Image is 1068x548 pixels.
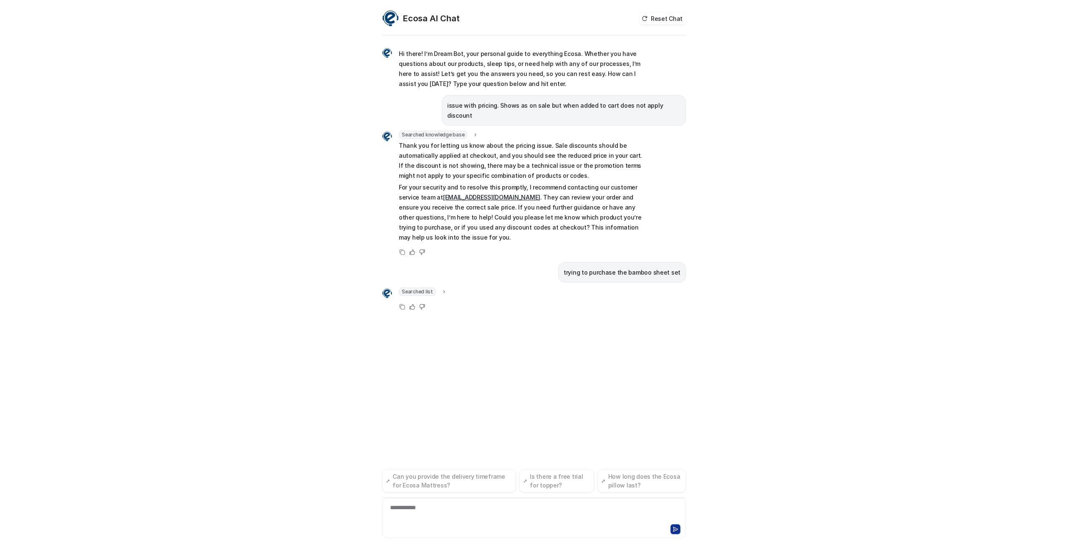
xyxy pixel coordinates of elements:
button: How long does the Ecosa pillow last? [597,469,686,492]
img: Widget [382,288,392,298]
p: trying to purchase the bamboo sheet set [564,268,680,278]
p: issue with pricing. Shows as on sale but when added to cart does not apply discount [447,101,680,121]
button: Is there a free trial for topper? [519,469,594,492]
img: Widget [382,10,399,27]
span: Searched knowledge base [399,131,467,139]
img: Widget [382,131,392,141]
button: Reset Chat [639,13,686,25]
a: [EMAIL_ADDRESS][DOMAIN_NAME] [443,194,540,201]
p: For your security and to resolve this promptly, I recommend contacting our customer service team ... [399,182,643,242]
p: Hi there! I’m Dream Bot, your personal guide to everything Ecosa. Whether you have questions abou... [399,49,643,89]
p: Thank you for letting us know about the pricing issue. Sale discounts should be automatically app... [399,141,643,181]
img: Widget [382,48,392,58]
span: Searched list [399,288,436,296]
button: Can you provide the delivery timeframe for Ecosa Mattress? [382,469,516,492]
h2: Ecosa AI Chat [403,13,460,24]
